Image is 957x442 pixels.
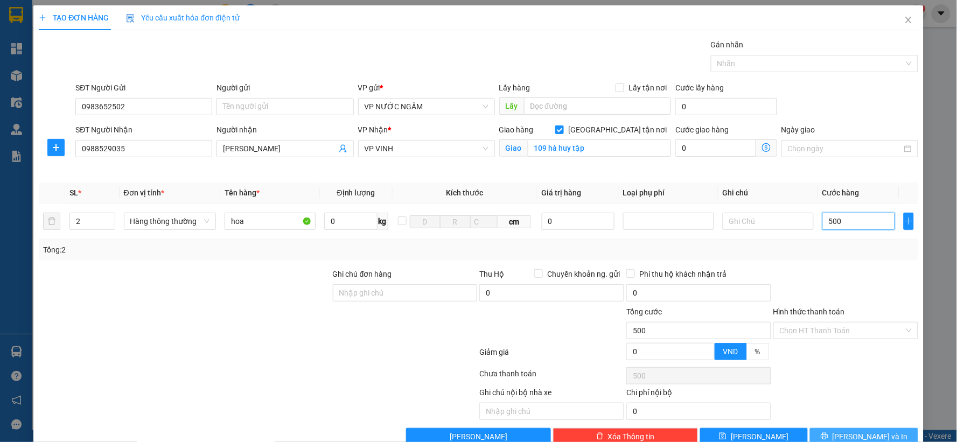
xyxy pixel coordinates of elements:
span: delete [596,432,604,441]
div: VP gửi [358,82,495,94]
div: Người nhận [216,124,353,136]
div: SĐT Người Gửi [75,82,212,94]
span: printer [821,432,828,441]
div: Người gửi [216,82,353,94]
button: plus [904,213,914,230]
label: Ghi chú đơn hàng [333,270,392,278]
label: Cước giao hàng [675,125,729,134]
div: Chi phí nội bộ [626,387,771,403]
input: Nhập ghi chú [479,403,624,420]
input: Cước lấy hàng [675,98,777,115]
span: plus [904,217,913,226]
span: SL [69,188,78,197]
input: 0 [542,213,614,230]
div: Tổng: 2 [43,244,369,256]
img: icon [126,14,135,23]
input: Giao tận nơi [528,139,672,157]
span: Lấy [499,97,524,115]
input: Ghi chú đơn hàng [333,284,478,301]
span: user-add [339,144,347,153]
span: Hàng thông thường [130,213,209,229]
span: Giao hàng [499,125,534,134]
label: Hình thức thanh toán [773,307,845,316]
span: Giá trị hàng [542,188,582,197]
span: Lấy tận nơi [624,82,671,94]
span: TẠO ĐƠN HÀNG [39,13,109,22]
span: plus [39,14,46,22]
input: D [410,215,441,228]
div: Chưa thanh toán [478,368,625,387]
span: Lấy hàng [499,83,530,92]
input: Ghi Chú [723,213,814,230]
span: VND [723,347,738,356]
button: Close [893,5,924,36]
div: Ghi chú nội bộ nhà xe [479,387,624,403]
button: delete [43,213,60,230]
span: VP Nhận [358,125,388,134]
span: VP NƯỚC NGẦM [365,99,488,115]
input: C [470,215,498,228]
label: Gán nhãn [711,40,744,49]
span: Tên hàng [225,188,260,197]
span: Giao [499,139,528,157]
span: Tổng cước [626,307,662,316]
span: Thu Hộ [479,270,504,278]
span: kg [378,213,388,230]
input: R [440,215,471,228]
span: [GEOGRAPHIC_DATA] tận nơi [564,124,671,136]
span: dollar-circle [762,143,771,152]
th: Ghi chú [718,183,818,204]
label: Cước lấy hàng [675,83,724,92]
label: Ngày giao [781,125,815,134]
span: % [755,347,760,356]
span: Phí thu hộ khách nhận trả [635,268,731,280]
span: Kích thước [446,188,484,197]
span: cm [498,215,532,228]
span: VP VINH [365,141,488,157]
span: plus [48,143,64,152]
input: Ngày giao [788,143,902,155]
th: Loại phụ phí [619,183,718,204]
span: Cước hàng [822,188,860,197]
span: Định lượng [337,188,375,197]
span: Chuyển khoản ng. gửi [543,268,624,280]
span: Đơn vị tính [124,188,164,197]
span: Yêu cầu xuất hóa đơn điện tử [126,13,240,22]
span: close [904,16,913,24]
input: VD: Bàn, Ghế [225,213,316,230]
button: plus [47,139,65,156]
span: save [719,432,727,441]
div: Giảm giá [478,346,625,365]
input: Dọc đường [524,97,672,115]
div: SĐT Người Nhận [75,124,212,136]
input: Cước giao hàng [675,139,756,157]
